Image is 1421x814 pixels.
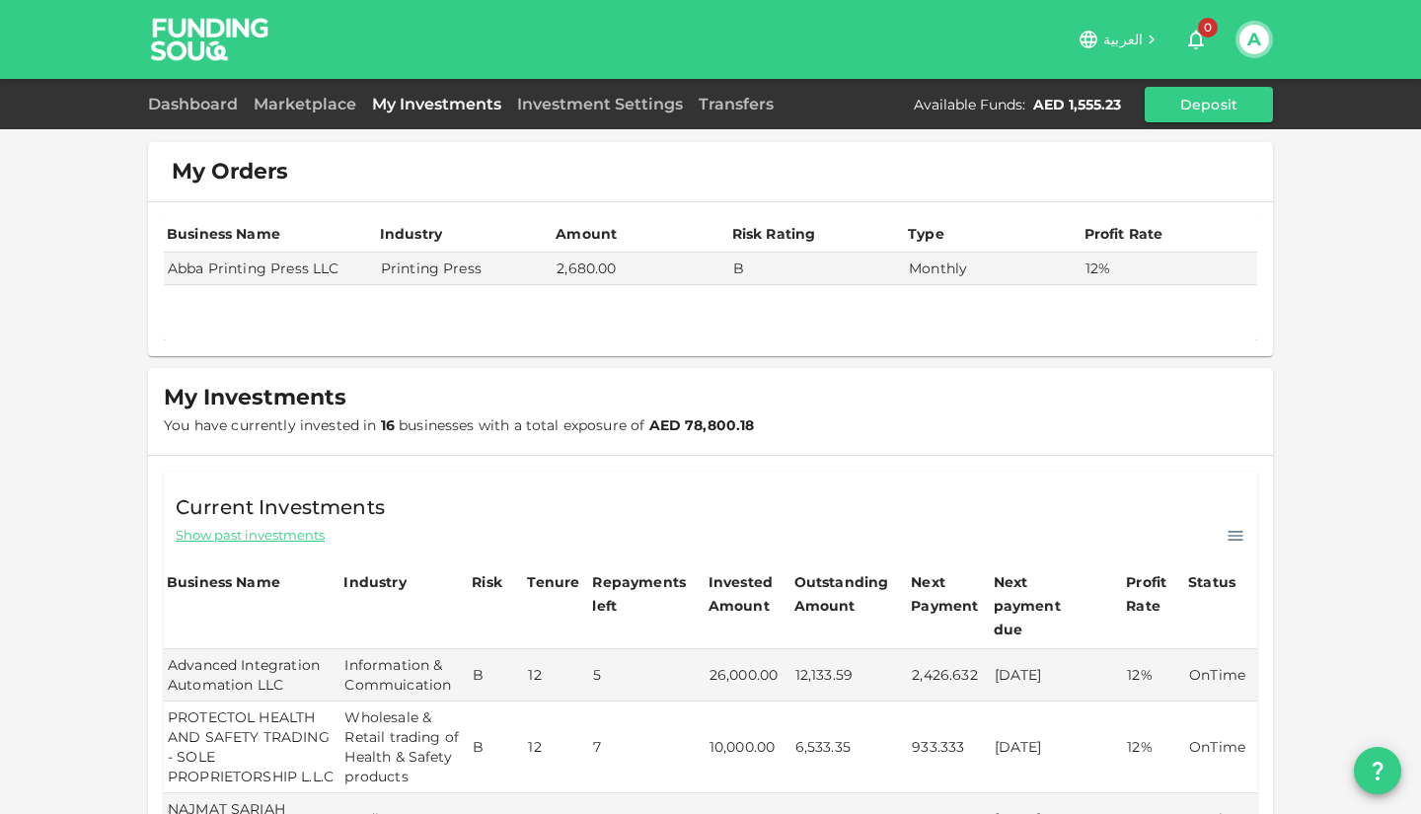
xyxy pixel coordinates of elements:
span: You have currently invested in businesses with a total exposure of [164,416,755,434]
td: B [469,649,524,702]
td: 12 [524,649,589,702]
div: Status [1188,570,1237,594]
div: Invested Amount [709,570,788,618]
span: My Orders [172,158,288,185]
td: Monthly [905,253,1081,285]
button: Deposit [1145,87,1273,122]
td: 933.333 [908,702,990,793]
div: Next Payment [911,570,987,618]
div: Risk Rating [732,222,816,246]
td: Advanced Integration Automation LLC [164,649,340,702]
td: Information & Commuication [340,649,469,702]
div: Business Name [167,570,280,594]
span: Show past investments [176,526,325,545]
button: A [1239,25,1269,54]
div: Amount [556,222,617,246]
td: 12,133.59 [791,649,909,702]
div: Available Funds : [914,95,1025,114]
td: OnTime [1185,649,1257,702]
td: [DATE] [991,649,1124,702]
strong: AED 78,800.18 [649,416,755,434]
td: PROTECTOL HEALTH AND SAFETY TRADING - SOLE PROPRIETORSHIP L.L.C [164,702,340,793]
td: B [469,702,524,793]
div: Industry [343,570,406,594]
div: Profit Rate [1126,570,1182,618]
td: Abba Printing Press LLC [164,253,377,285]
a: Investment Settings [509,95,691,113]
td: 26,000.00 [706,649,791,702]
div: Next payment due [994,570,1092,641]
strong: 16 [381,416,395,434]
span: My Investments [164,384,346,411]
div: Risk [472,570,511,594]
div: Tenure [527,570,579,594]
div: Profit Rate [1084,222,1163,246]
button: 0 [1176,20,1216,59]
td: 2,680.00 [553,253,728,285]
a: My Investments [364,95,509,113]
span: العربية [1103,31,1143,48]
td: 5 [589,649,705,702]
td: Printing Press [377,253,553,285]
td: 12% [1082,253,1258,285]
div: Business Name [167,222,280,246]
span: 0 [1198,18,1218,37]
div: Outstanding Amount [794,570,893,618]
td: B [729,253,905,285]
td: 12% [1123,649,1185,702]
a: Marketplace [246,95,364,113]
td: 7 [589,702,705,793]
td: [DATE] [991,702,1124,793]
div: Repayments left [592,570,691,618]
td: Wholesale & Retail trading of Health & Safety products [340,702,469,793]
span: Current Investments [176,491,385,523]
div: AED 1,555.23 [1033,95,1121,114]
td: 10,000.00 [706,702,791,793]
div: Industry [380,222,442,246]
td: 6,533.35 [791,702,909,793]
td: 2,426.632 [908,649,990,702]
td: 12% [1123,702,1185,793]
a: Dashboard [148,95,246,113]
td: OnTime [1185,702,1257,793]
a: Transfers [691,95,782,113]
button: question [1354,747,1401,794]
div: Type [908,222,947,246]
td: 12 [524,702,589,793]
